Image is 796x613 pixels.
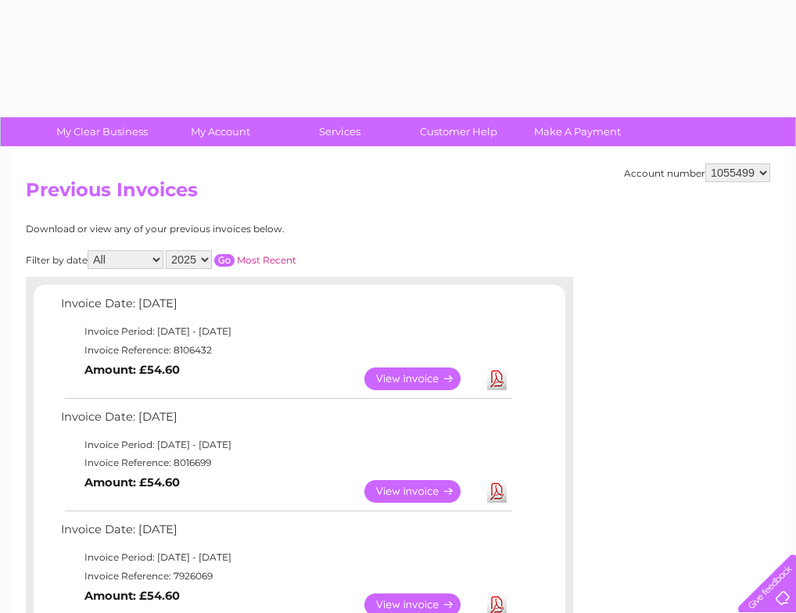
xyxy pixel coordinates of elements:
[624,163,770,182] div: Account number
[84,589,180,603] b: Amount: £54.60
[364,367,479,390] a: View
[513,117,642,146] a: Make A Payment
[57,453,515,472] td: Invoice Reference: 8016699
[57,341,515,360] td: Invoice Reference: 8106432
[26,250,436,269] div: Filter by date
[57,293,515,322] td: Invoice Date: [DATE]
[26,224,436,235] div: Download or view any of your previous invoices below.
[394,117,523,146] a: Customer Help
[38,117,167,146] a: My Clear Business
[84,363,180,377] b: Amount: £54.60
[487,480,507,503] a: Download
[57,548,515,567] td: Invoice Period: [DATE] - [DATE]
[57,567,515,586] td: Invoice Reference: 7926069
[57,436,515,454] td: Invoice Period: [DATE] - [DATE]
[84,475,180,489] b: Amount: £54.60
[487,367,507,390] a: Download
[364,480,479,503] a: View
[57,519,515,548] td: Invoice Date: [DATE]
[237,254,296,266] a: Most Recent
[26,179,770,209] h2: Previous Invoices
[57,407,515,436] td: Invoice Date: [DATE]
[57,322,515,341] td: Invoice Period: [DATE] - [DATE]
[275,117,404,146] a: Services
[156,117,285,146] a: My Account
